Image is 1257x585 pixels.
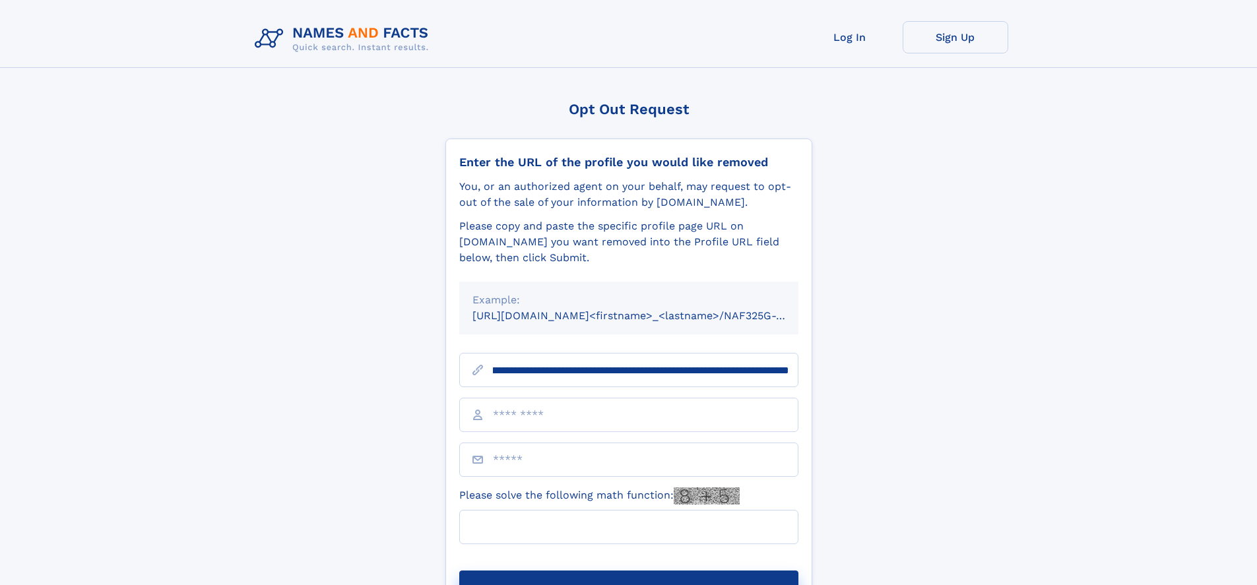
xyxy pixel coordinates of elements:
[797,21,903,53] a: Log In
[459,487,740,505] label: Please solve the following math function:
[445,101,812,117] div: Opt Out Request
[472,309,823,322] small: [URL][DOMAIN_NAME]<firstname>_<lastname>/NAF325G-xxxxxxxx
[249,21,439,57] img: Logo Names and Facts
[459,155,798,169] div: Enter the URL of the profile you would like removed
[459,179,798,210] div: You, or an authorized agent on your behalf, may request to opt-out of the sale of your informatio...
[472,292,785,308] div: Example:
[459,218,798,266] div: Please copy and paste the specific profile page URL on [DOMAIN_NAME] you want removed into the Pr...
[903,21,1008,53] a: Sign Up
